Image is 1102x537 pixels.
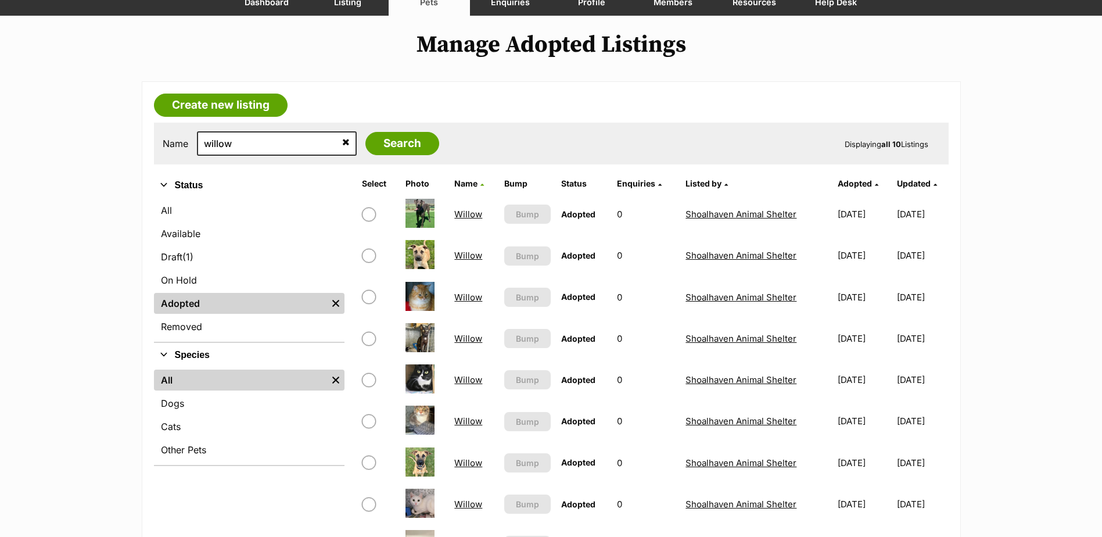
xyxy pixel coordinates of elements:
img: Willow [405,199,435,228]
span: Adopted [561,375,595,385]
button: Status [154,178,344,193]
span: Adopted [561,499,595,509]
a: Adopted [838,178,878,188]
span: Adopted [561,209,595,219]
span: Bump [516,374,539,386]
td: [DATE] [833,360,896,400]
a: Willow [454,209,482,220]
a: All [154,200,344,221]
a: Willow [454,499,482,510]
span: Updated [897,178,931,188]
span: (1) [182,250,193,264]
img: Willow [405,323,435,352]
a: Willow [454,292,482,303]
a: Remove filter [327,293,344,314]
span: Bump [516,250,539,262]
span: Bump [516,498,539,510]
a: Enquiries [617,178,662,188]
span: translation missing: en.admin.listings.index.attributes.enquiries [617,178,655,188]
a: Removed [154,316,344,337]
td: [DATE] [897,360,947,400]
td: 0 [612,194,680,234]
span: Adopted [838,178,872,188]
button: Bump [504,288,550,307]
button: Bump [504,370,550,389]
td: 0 [612,401,680,441]
a: Shoalhaven Animal Shelter [685,374,796,385]
input: Search [365,132,439,155]
td: [DATE] [897,277,947,317]
img: Willow [405,489,435,518]
label: Name [163,138,188,149]
td: [DATE] [897,401,947,441]
a: Willow [454,250,482,261]
span: Bump [516,416,539,428]
a: Listed by [685,178,728,188]
img: Willow [405,282,435,311]
td: [DATE] [833,484,896,524]
a: Shoalhaven Animal Shelter [685,292,796,303]
td: 0 [612,318,680,359]
button: Bump [504,412,550,431]
td: [DATE] [897,194,947,234]
a: Willow [454,333,482,344]
span: Adopted [561,457,595,467]
a: Shoalhaven Animal Shelter [685,416,796,427]
a: Willow [454,416,482,427]
a: Shoalhaven Animal Shelter [685,457,796,468]
td: 0 [612,235,680,275]
th: Status [557,174,611,193]
td: [DATE] [897,235,947,275]
td: [DATE] [833,277,896,317]
td: 0 [612,360,680,400]
button: Species [154,348,344,363]
td: [DATE] [833,194,896,234]
td: 0 [612,277,680,317]
img: Willow [405,406,435,435]
span: Bump [516,208,539,220]
span: Displaying Listings [845,139,928,149]
span: Bump [516,332,539,345]
button: Bump [504,246,550,266]
span: Bump [516,457,539,469]
a: Willow [454,374,482,385]
button: Bump [504,329,550,348]
th: Bump [500,174,555,193]
strong: all 10 [881,139,901,149]
a: Cats [154,416,344,437]
a: On Hold [154,270,344,291]
a: Adopted [154,293,327,314]
td: [DATE] [833,443,896,483]
a: Shoalhaven Animal Shelter [685,333,796,344]
th: Photo [401,174,449,193]
button: Bump [504,205,550,224]
th: Select [357,174,400,193]
a: Remove filter [327,370,344,391]
div: Species [154,367,344,465]
a: Draft [154,246,344,267]
td: 0 [612,443,680,483]
a: Other Pets [154,439,344,460]
td: [DATE] [833,318,896,359]
span: Bump [516,291,539,303]
button: Bump [504,453,550,472]
td: 0 [612,484,680,524]
a: Dogs [154,393,344,414]
a: Shoalhaven Animal Shelter [685,209,796,220]
div: Status [154,198,344,342]
a: Name [454,178,484,188]
td: [DATE] [897,484,947,524]
span: Adopted [561,334,595,343]
span: Adopted [561,292,595,302]
a: Shoalhaven Animal Shelter [685,499,796,510]
td: [DATE] [897,318,947,359]
a: Shoalhaven Animal Shelter [685,250,796,261]
a: Create new listing [154,94,288,117]
td: [DATE] [833,235,896,275]
td: [DATE] [833,401,896,441]
a: Available [154,223,344,244]
span: Listed by [685,178,721,188]
span: Adopted [561,250,595,260]
button: Bump [504,495,550,514]
a: Updated [897,178,937,188]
